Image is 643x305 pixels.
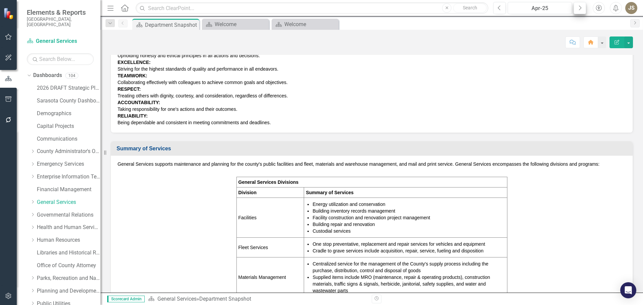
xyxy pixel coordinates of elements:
input: Search Below... [27,53,94,65]
a: Communications [37,135,100,143]
strong: General Services Divisions [238,179,299,185]
div: Welcome [284,20,337,28]
strong: ACCOUNTABILITY: [118,100,160,105]
span: Division [238,190,257,195]
img: ClearPoint Strategy [3,8,15,19]
a: General Services [37,199,100,206]
li: Custodial services [312,228,505,234]
input: Search ClearPoint... [136,2,488,14]
a: Financial Management [37,186,100,194]
p: General Services supports maintenance and planning for the county's public facilities and fleet, ... [118,161,626,169]
a: Sarasota County Dashboard [37,97,100,105]
a: Office of County Attorney [37,262,100,270]
li: Energy utilization and conservation [312,201,505,208]
a: Parks, Recreation and Natural Resources [37,275,100,282]
a: Human Resources [37,236,100,244]
div: Open Intercom Messenger [620,282,636,298]
li: Facility construction and renovation project management [312,214,505,221]
div: 104 [65,73,78,78]
span: Elements & Reports [27,8,94,16]
button: Apr-25 [508,2,572,14]
a: General Services [27,37,94,45]
div: Welcome [215,20,267,28]
a: 2026 DRAFT Strategic Plan [37,84,100,92]
span: Summary of Services [306,190,353,195]
a: Welcome [273,20,337,28]
li: Building repair and renovation [312,221,505,228]
a: Capital Projects [37,123,100,130]
a: Libraries and Historical Resources [37,249,100,257]
li: Supplied items include MRO (maintenance, repair & operating products), construction materials, tr... [312,274,505,294]
strong: RELIABILITY: [118,113,148,119]
li: Cradle to grave services include acquisition, repair, service, fueling and disposition [312,247,505,254]
li: One stop preventative, replacement and repair services for vehicles and equipment [312,241,505,247]
a: Dashboards [33,72,62,79]
strong: RESPECT: [118,86,141,92]
a: Governmental Relations [37,211,100,219]
span: Search [463,5,477,10]
span: Facilities [238,215,257,220]
span: Fleet Services [238,245,268,250]
strong: EXCELLENCE: [118,60,151,65]
a: Health and Human Services [37,224,100,231]
a: Planning and Development Services [37,287,100,295]
div: Department Snapshot [145,21,198,29]
li: Centralized service for the management of the County's supply process including the purchase, dis... [312,260,505,274]
button: JS [625,2,637,14]
a: General Services [157,296,197,302]
button: Search [453,3,487,13]
a: County Administrator's Office [37,148,100,155]
a: Emergency Services [37,160,100,168]
div: Apr-25 [510,4,570,12]
a: Welcome [204,20,267,28]
li: Building inventory records management [312,208,505,214]
span: Scorecard Admin [107,296,145,302]
small: [GEOGRAPHIC_DATA], [GEOGRAPHIC_DATA] [27,16,94,27]
a: Enterprise Information Technology [37,173,100,181]
a: Demographics [37,110,100,118]
strong: TEAMWORK: [118,73,147,78]
span: Materials Management [238,275,286,280]
h3: Summary of Services [117,146,629,152]
div: » [148,295,367,303]
div: Department Snapshot [199,296,251,302]
p: Willing to take new perspectives and do things differently. Upholding honesty and ethical princip... [118,31,626,126]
